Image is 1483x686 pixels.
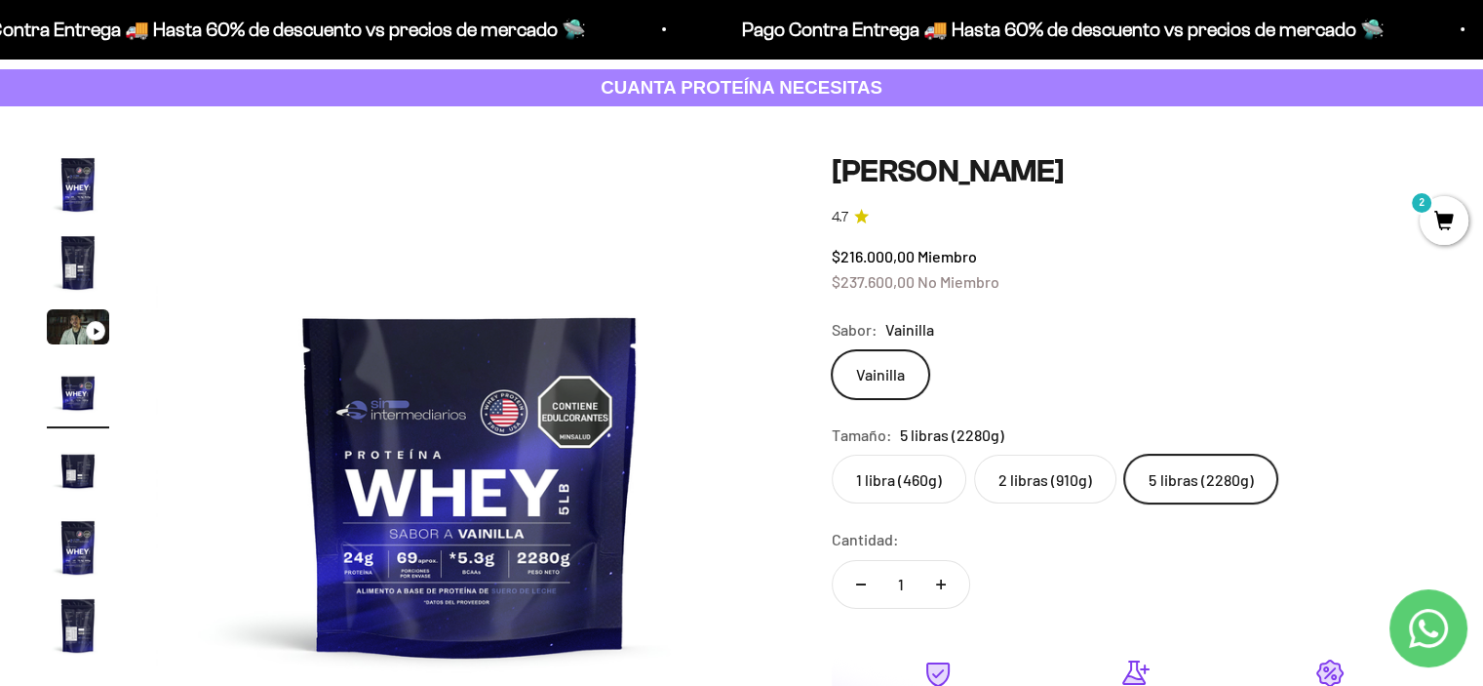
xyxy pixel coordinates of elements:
[900,423,1004,448] span: 5 libras (2280g)
[47,594,109,663] button: Ir al artículo 7
[832,153,1436,190] h1: [PERSON_NAME]
[47,360,109,423] img: Proteína Whey - Vainilla
[47,309,109,350] button: Ir al artículo 3
[833,561,889,608] button: Reducir cantidad
[832,272,915,291] span: $237.600,00
[47,438,109,501] img: Proteína Whey - Vainilla
[917,247,977,265] span: Miembro
[47,153,109,216] img: Proteína Whey - Vainilla
[47,438,109,506] button: Ir al artículo 5
[47,153,109,222] button: Ir al artículo 1
[832,527,899,552] label: Cantidad:
[47,360,109,428] button: Ir al artículo 4
[47,516,109,585] button: Ir al artículo 6
[47,594,109,657] img: Proteína Whey - Vainilla
[832,317,878,343] legend: Sabor:
[47,231,109,300] button: Ir al artículo 2
[1410,191,1433,215] mark: 2
[913,561,969,608] button: Aumentar cantidad
[917,272,999,291] span: No Miembro
[601,77,882,98] strong: CUANTA PROTEÍNA NECESITAS
[47,516,109,579] img: Proteína Whey - Vainilla
[832,207,1436,228] a: 4.74.7 de 5.0 estrellas
[832,423,892,448] legend: Tamaño:
[47,231,109,294] img: Proteína Whey - Vainilla
[832,247,915,265] span: $216.000,00
[740,14,1383,45] p: Pago Contra Entrega 🚚 Hasta 60% de descuento vs precios de mercado 🛸
[885,317,934,343] span: Vainilla
[832,207,848,228] span: 4.7
[1420,212,1468,233] a: 2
